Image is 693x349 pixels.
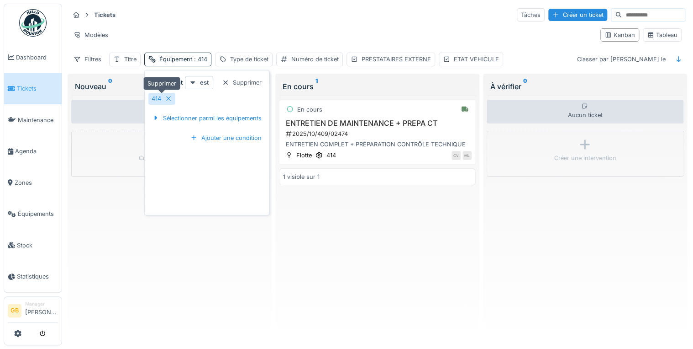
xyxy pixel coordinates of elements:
[548,9,607,21] div: Créer un ticket
[283,81,472,92] div: En cours
[297,105,322,114] div: En cours
[75,81,264,92] div: Nouveau
[454,55,499,64] div: ETAT VEHICULE
[517,8,545,21] div: Tâches
[71,100,268,123] div: Aucun ticket
[192,56,207,63] span: : 414
[143,77,180,90] div: Supprimer
[18,116,58,124] span: Maintenance
[159,55,207,64] div: Équipement
[187,132,265,144] div: Ajouter une condition
[451,151,461,160] div: CV
[17,84,58,93] span: Tickets
[573,53,670,66] div: Classer par [PERSON_NAME] le
[19,9,47,37] img: Badge_color-CXgf-gQk.svg
[18,209,58,218] span: Équipements
[69,53,105,66] div: Filtres
[17,241,58,250] span: Stock
[15,147,58,156] span: Agenda
[16,53,58,62] span: Dashboard
[108,81,112,92] sup: 0
[25,301,58,320] li: [PERSON_NAME]
[285,129,472,138] div: 2025/10/409/02474
[15,178,58,187] span: Zones
[124,55,136,64] div: Titre
[8,304,21,317] li: GB
[148,112,265,124] div: Sélectionner parmi les équipements
[90,11,119,19] strong: Tickets
[604,31,635,39] div: Kanban
[462,151,472,160] div: ML
[523,81,527,92] sup: 0
[554,154,616,162] div: Créer une intervention
[283,140,472,149] div: ENTRETIEN COMPLET + PRÉPARATION CONTRÔLE TECHNIQUE
[283,172,320,181] div: 1 visible sur 1
[647,31,677,39] div: Tableau
[283,119,472,128] h3: ENTRETIEN DE MAINTENANCE + PREPA CT
[362,55,431,64] div: PRESTATAIRES EXTERNE
[296,151,312,160] div: Flotte
[152,94,161,103] div: 414
[200,78,209,87] strong: est
[230,55,268,64] div: Type de ticket
[291,55,339,64] div: Numéro de ticket
[487,100,683,123] div: Aucun ticket
[25,301,58,307] div: Manager
[315,81,318,92] sup: 1
[17,272,58,281] span: Statistiques
[218,76,265,89] div: Supprimer
[138,154,200,162] div: Créer une intervention
[490,81,680,92] div: À vérifier
[326,151,336,160] div: 414
[69,28,112,42] div: Modèles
